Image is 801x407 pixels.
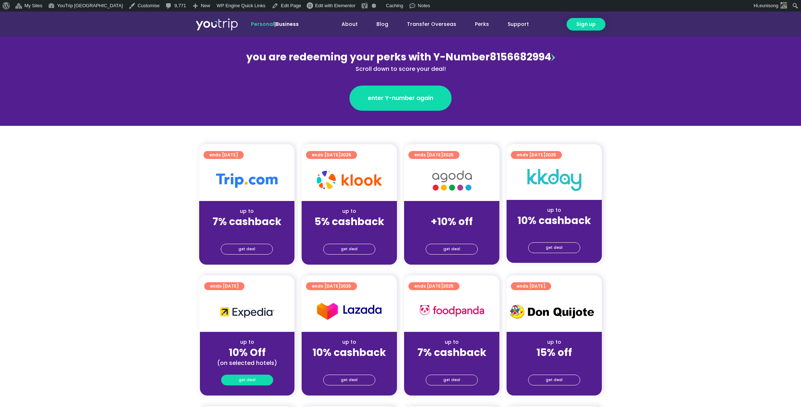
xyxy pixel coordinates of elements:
span: get deal [238,244,255,254]
div: up to [410,338,494,346]
a: get deal [426,244,478,255]
span: ends [DATE] [517,282,545,290]
span: 2025 [340,283,351,289]
div: up to [307,338,391,346]
a: get deal [528,242,580,253]
div: (for stays only) [307,228,391,236]
a: Blog [367,18,398,31]
span: get deal [341,375,358,385]
div: up to [512,206,596,214]
a: Sign up [567,18,605,31]
a: ends [DATE] [511,282,551,290]
div: (on selected hotels) [206,359,289,367]
div: (for stays only) [307,359,391,367]
strong: 7% cashback [212,215,282,229]
span: 2025 [443,152,454,158]
div: up to [205,207,289,215]
strong: 15% off [536,346,572,360]
a: get deal [221,244,273,255]
a: enter Y-number again [349,86,452,111]
a: get deal [323,375,375,385]
strong: 10% cashback [517,214,591,228]
span: up to [445,207,458,215]
span: get deal [443,375,460,385]
div: (for stays only) [410,228,494,236]
a: get deal [221,375,273,385]
span: ends [DATE] [209,151,238,159]
a: Support [498,18,538,31]
a: ends [DATE] [203,151,244,159]
nav: Menu [318,18,538,31]
a: ends [DATE]2025 [408,151,459,159]
a: ends [DATE]2025 [306,151,357,159]
span: 2025 [545,152,556,158]
a: ends [DATE]2025 [306,282,357,290]
strong: 10% cashback [312,346,386,360]
div: up to [512,338,596,346]
div: 8156682994 [244,50,557,73]
span: Sign up [576,20,596,28]
div: (for stays only) [410,359,494,367]
div: (for stays only) [512,359,596,367]
div: (for stays only) [205,228,289,236]
strong: +10% off [431,215,473,229]
span: get deal [239,375,256,385]
a: ends [DATE] [204,282,244,290]
span: eunisong [759,3,778,8]
a: About [332,18,367,31]
span: | [251,20,299,28]
strong: 5% cashback [315,215,384,229]
span: ends [DATE] [312,282,351,290]
span: 2025 [340,152,351,158]
strong: 10% Off [229,346,266,360]
a: Transfer Overseas [398,18,466,31]
span: get deal [546,375,563,385]
a: Business [276,20,299,28]
div: Scroll down to score your deal! [244,65,557,73]
span: ends [DATE] [312,151,351,159]
span: ends [DATE] [517,151,556,159]
a: get deal [528,375,580,385]
div: up to [307,207,391,215]
a: get deal [323,244,375,255]
span: 2025 [443,283,454,289]
a: ends [DATE]2025 [408,282,459,290]
div: up to [206,338,289,346]
span: you are redeeming your perks with Y-Number [246,50,490,64]
span: ends [DATE] [414,151,454,159]
span: get deal [546,243,563,253]
span: ends [DATE] [210,282,239,290]
span: get deal [443,244,460,254]
a: ends [DATE]2025 [511,151,562,159]
span: get deal [341,244,358,254]
span: Edit with Elementor [315,3,356,8]
strong: 7% cashback [417,346,486,360]
span: enter Y-number again [368,94,433,102]
a: Perks [466,18,498,31]
span: ends [DATE] [414,282,454,290]
span: Personal [251,20,274,28]
a: get deal [426,375,478,385]
div: (for stays only) [512,227,596,235]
